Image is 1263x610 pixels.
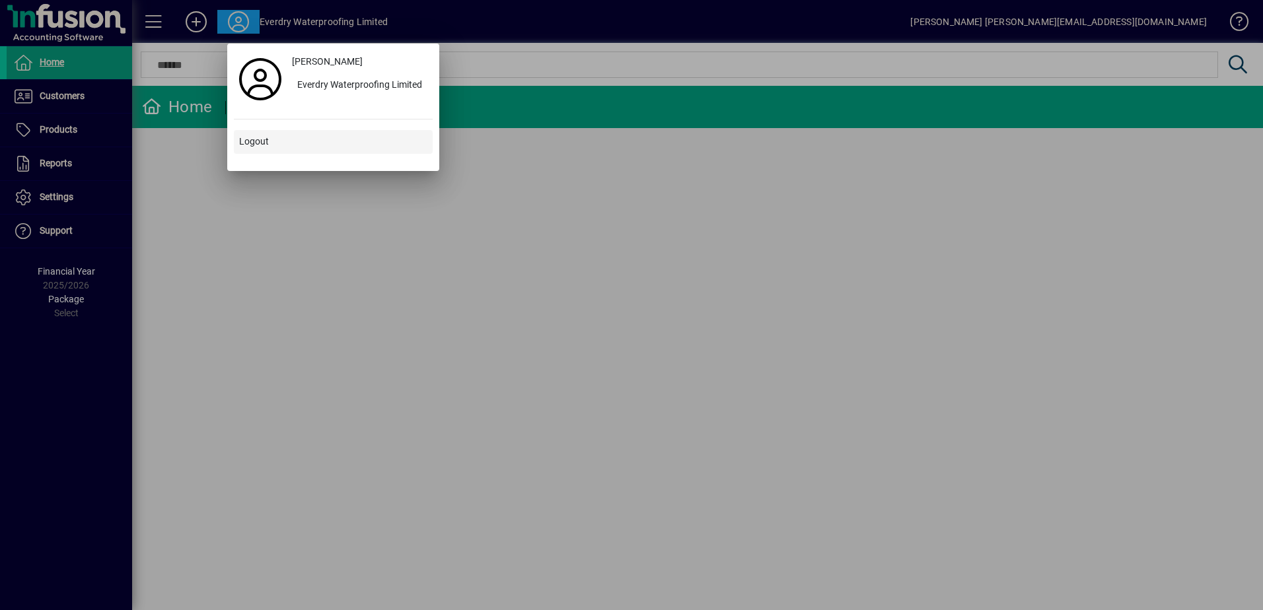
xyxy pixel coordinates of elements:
button: Everdry Waterproofing Limited [287,74,433,98]
button: Logout [234,130,433,154]
span: Logout [239,135,269,149]
a: Profile [234,67,287,91]
span: [PERSON_NAME] [292,55,363,69]
a: [PERSON_NAME] [287,50,433,74]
